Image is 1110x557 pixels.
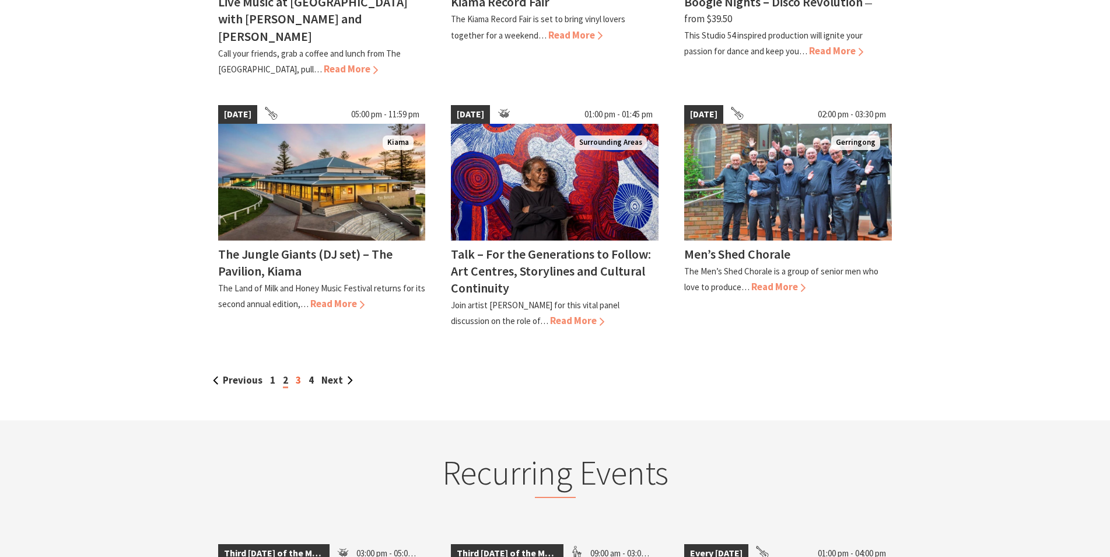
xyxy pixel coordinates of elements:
[451,246,651,296] h4: Talk – For the Generations to Follow: Art Centres, Storylines and Cultural Continuity
[451,300,619,326] p: Join artist [PERSON_NAME] for this vital panel discussion on the role of…
[550,314,604,327] span: Read More
[324,62,378,75] span: Read More
[310,297,365,310] span: Read More
[575,135,647,150] span: Surrounding Areas
[383,135,414,150] span: Kiama
[296,374,301,387] a: 3
[831,135,880,150] span: Gerringong
[751,280,806,293] span: Read More
[327,452,784,498] h2: Recurring Events
[812,105,892,124] span: 02:00 pm - 03:30 pm
[579,105,659,124] span: 01:00 pm - 01:45 pm
[809,44,863,57] span: Read More
[283,374,288,388] span: 2
[218,283,425,309] p: The Land of Milk and Honey Music Festival returns for its second annual edition,…
[684,105,892,329] a: [DATE] 02:00 pm - 03:30 pm Members of the Chorale standing on steps Gerringong Men’s Shed Chorale...
[451,105,490,124] span: [DATE]
[684,105,723,124] span: [DATE]
[309,374,314,387] a: 4
[548,29,603,41] span: Read More
[270,374,275,387] a: 1
[451,13,625,40] p: The Kiama Record Fair is set to bring vinyl lovers together for a weekend…
[451,105,659,329] a: [DATE] 01:00 pm - 01:45 pm Betty Pumani Kuntiwa stands in front of her large scale painting Surro...
[218,124,426,241] img: Land of Milk an Honey Festival
[684,30,863,57] p: This Studio 54 inspired production will ignite your passion for dance and keep you…
[218,105,257,124] span: [DATE]
[345,105,425,124] span: 05:00 pm - 11:59 pm
[684,266,878,293] p: The Men’s Shed Chorale is a group of senior men who love to produce…
[213,374,262,387] a: Previous
[321,374,353,387] a: Next
[451,124,659,241] img: Betty Pumani Kuntiwa stands in front of her large scale painting
[218,48,401,75] p: Call your friends, grab a coffee and lunch from The [GEOGRAPHIC_DATA], pull…
[218,246,393,279] h4: The Jungle Giants (DJ set) – The Pavilion, Kiama
[684,246,790,262] h4: Men’s Shed Chorale
[684,124,892,241] img: Members of the Chorale standing on steps
[218,105,426,329] a: [DATE] 05:00 pm - 11:59 pm Land of Milk an Honey Festival Kiama The Jungle Giants (DJ set) – The ...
